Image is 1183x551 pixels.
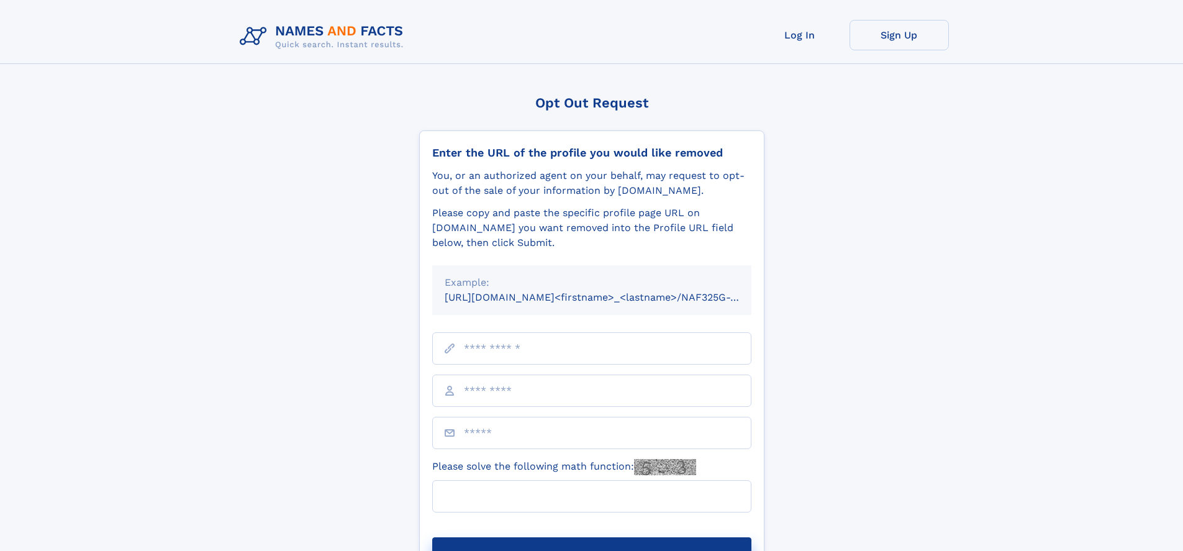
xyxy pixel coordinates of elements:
[432,459,696,475] label: Please solve the following math function:
[850,20,949,50] a: Sign Up
[235,20,414,53] img: Logo Names and Facts
[750,20,850,50] a: Log In
[432,146,751,160] div: Enter the URL of the profile you would like removed
[445,275,739,290] div: Example:
[445,291,775,303] small: [URL][DOMAIN_NAME]<firstname>_<lastname>/NAF325G-xxxxxxxx
[432,168,751,198] div: You, or an authorized agent on your behalf, may request to opt-out of the sale of your informatio...
[419,95,764,111] div: Opt Out Request
[432,206,751,250] div: Please copy and paste the specific profile page URL on [DOMAIN_NAME] you want removed into the Pr...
